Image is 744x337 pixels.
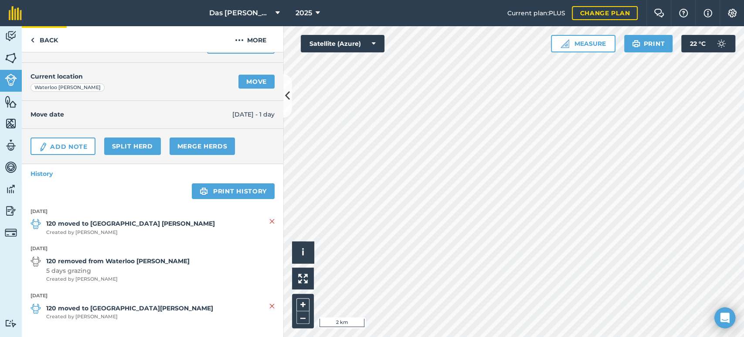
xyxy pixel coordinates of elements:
[5,30,17,43] img: svg+xml;base64,PD94bWwgdmVyc2lvbj0iMS4wIiBlbmNvZGluZz0idXRmLTgiPz4KPCEtLSBHZW5lcmF0b3I6IEFkb2JlIE...
[5,139,17,152] img: svg+xml;base64,PD94bWwgdmVyc2lvbj0iMS4wIiBlbmNvZGluZz0idXRmLTgiPz4KPCEtLSBHZW5lcmF0b3I6IEFkb2JlIE...
[5,95,17,108] img: svg+xml;base64,PHN2ZyB4bWxucz0iaHR0cDovL3d3dy53My5vcmcvMjAwMC9zdmciIHdpZHRoPSI1NiIgaGVpZ2h0PSI2MC...
[632,38,640,49] img: svg+xml;base64,PHN2ZyB4bWxucz0iaHR0cDovL3d3dy53My5vcmcvMjAwMC9zdmciIHdpZHRoPSIxOSIgaGVpZ2h0PSIyNC...
[703,8,712,18] img: svg+xml;base64,PHN2ZyB4bWxucz0iaHR0cDovL3d3dy53My5vcmcvMjAwMC9zdmciIHdpZHRoPSIxNyIgaGVpZ2h0PSIxNy...
[302,247,304,258] span: i
[46,266,190,275] span: 5 days grazing
[551,35,615,52] button: Measure
[5,182,17,196] img: svg+xml;base64,PD94bWwgdmVyc2lvbj0iMS4wIiBlbmNvZGluZz0idXRmLTgiPz4KPCEtLSBHZW5lcmF0b3I6IEFkb2JlIE...
[31,138,95,155] a: Add Note
[31,83,105,92] div: Waterloo [PERSON_NAME]
[22,26,67,52] a: Back
[38,142,48,152] img: svg+xml;base64,PD94bWwgdmVyc2lvbj0iMS4wIiBlbmNvZGluZz0idXRmLTgiPz4KPCEtLSBHZW5lcmF0b3I6IEFkb2JlIE...
[209,8,272,18] span: Das [PERSON_NAME]
[31,72,83,81] h4: Current location
[5,52,17,65] img: svg+xml;base64,PHN2ZyB4bWxucz0iaHR0cDovL3d3dy53My5vcmcvMjAwMC9zdmciIHdpZHRoPSI1NiIgaGVpZ2h0PSI2MC...
[5,227,17,239] img: svg+xml;base64,PD94bWwgdmVyc2lvbj0iMS4wIiBlbmNvZGluZz0idXRmLTgiPz4KPCEtLSBHZW5lcmF0b3I6IEFkb2JlIE...
[690,35,706,52] span: 22 ° C
[46,219,215,228] strong: 120 moved to [GEOGRAPHIC_DATA] [PERSON_NAME]
[46,303,213,313] strong: 120 moved to [GEOGRAPHIC_DATA][PERSON_NAME]
[561,39,569,48] img: Ruler icon
[654,9,664,17] img: Two speech bubbles overlapping with the left bubble in the forefront
[46,229,215,237] span: Created by [PERSON_NAME]
[507,8,565,18] span: Current plan : PLUS
[22,164,283,183] a: History
[235,35,244,45] img: svg+xml;base64,PHN2ZyB4bWxucz0iaHR0cDovL3d3dy53My5vcmcvMjAwMC9zdmciIHdpZHRoPSIyMCIgaGVpZ2h0PSIyNC...
[572,6,638,20] a: Change plan
[31,208,275,216] strong: [DATE]
[269,216,275,227] img: svg+xml;base64,PHN2ZyB4bWxucz0iaHR0cDovL3d3dy53My5vcmcvMjAwMC9zdmciIHdpZHRoPSIyMiIgaGVpZ2h0PSIzMC...
[218,26,283,52] button: More
[46,275,190,283] span: Created by [PERSON_NAME]
[31,219,41,229] img: svg+xml;base64,PD94bWwgdmVyc2lvbj0iMS4wIiBlbmNvZGluZz0idXRmLTgiPz4KPCEtLSBHZW5lcmF0b3I6IEFkb2JlIE...
[678,9,689,17] img: A question mark icon
[31,256,41,267] img: svg+xml;base64,PD94bWwgdmVyc2lvbj0iMS4wIiBlbmNvZGluZz0idXRmLTgiPz4KPCEtLSBHZW5lcmF0b3I6IEFkb2JlIE...
[31,35,34,45] img: svg+xml;base64,PHN2ZyB4bWxucz0iaHR0cDovL3d3dy53My5vcmcvMjAwMC9zdmciIHdpZHRoPSI5IiBoZWlnaHQ9IjI0Ii...
[298,274,308,283] img: Four arrows, one pointing top left, one top right, one bottom right and the last bottom left
[238,75,275,89] a: Move
[46,256,190,266] strong: 120 removed from Waterloo [PERSON_NAME]
[681,35,735,52] button: 22 °C
[269,301,275,311] img: svg+xml;base64,PHN2ZyB4bWxucz0iaHR0cDovL3d3dy53My5vcmcvMjAwMC9zdmciIHdpZHRoPSIyMiIgaGVpZ2h0PSIzMC...
[31,110,232,119] h4: Move date
[5,204,17,217] img: svg+xml;base64,PD94bWwgdmVyc2lvbj0iMS4wIiBlbmNvZGluZz0idXRmLTgiPz4KPCEtLSBHZW5lcmF0b3I6IEFkb2JlIE...
[292,241,314,263] button: i
[5,319,17,327] img: svg+xml;base64,PD94bWwgdmVyc2lvbj0iMS4wIiBlbmNvZGluZz0idXRmLTgiPz4KPCEtLSBHZW5lcmF0b3I6IEFkb2JlIE...
[5,117,17,130] img: svg+xml;base64,PHN2ZyB4bWxucz0iaHR0cDovL3d3dy53My5vcmcvMjAwMC9zdmciIHdpZHRoPSI1NiIgaGVpZ2h0PSI2MC...
[192,183,275,199] a: Print history
[170,138,235,155] a: Merge Herds
[104,138,161,155] a: Split herd
[296,311,309,324] button: –
[5,161,17,174] img: svg+xml;base64,PD94bWwgdmVyc2lvbj0iMS4wIiBlbmNvZGluZz0idXRmLTgiPz4KPCEtLSBHZW5lcmF0b3I6IEFkb2JlIE...
[5,74,17,86] img: svg+xml;base64,PD94bWwgdmVyc2lvbj0iMS4wIiBlbmNvZGluZz0idXRmLTgiPz4KPCEtLSBHZW5lcmF0b3I6IEFkb2JlIE...
[714,307,735,328] div: Open Intercom Messenger
[624,35,673,52] button: Print
[713,35,730,52] img: svg+xml;base64,PD94bWwgdmVyc2lvbj0iMS4wIiBlbmNvZGluZz0idXRmLTgiPz4KPCEtLSBHZW5lcmF0b3I6IEFkb2JlIE...
[9,6,22,20] img: fieldmargin Logo
[301,35,384,52] button: Satellite (Azure)
[31,292,275,300] strong: [DATE]
[200,186,208,196] img: svg+xml;base64,PHN2ZyB4bWxucz0iaHR0cDovL3d3dy53My5vcmcvMjAwMC9zdmciIHdpZHRoPSIxOSIgaGVpZ2h0PSIyNC...
[31,303,41,314] img: svg+xml;base64,PD94bWwgdmVyc2lvbj0iMS4wIiBlbmNvZGluZz0idXRmLTgiPz4KPCEtLSBHZW5lcmF0b3I6IEFkb2JlIE...
[232,110,275,119] span: [DATE] - 1 day
[296,8,312,18] span: 2025
[296,298,309,311] button: +
[31,245,275,253] strong: [DATE]
[727,9,737,17] img: A cog icon
[46,313,213,321] span: Created by [PERSON_NAME]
